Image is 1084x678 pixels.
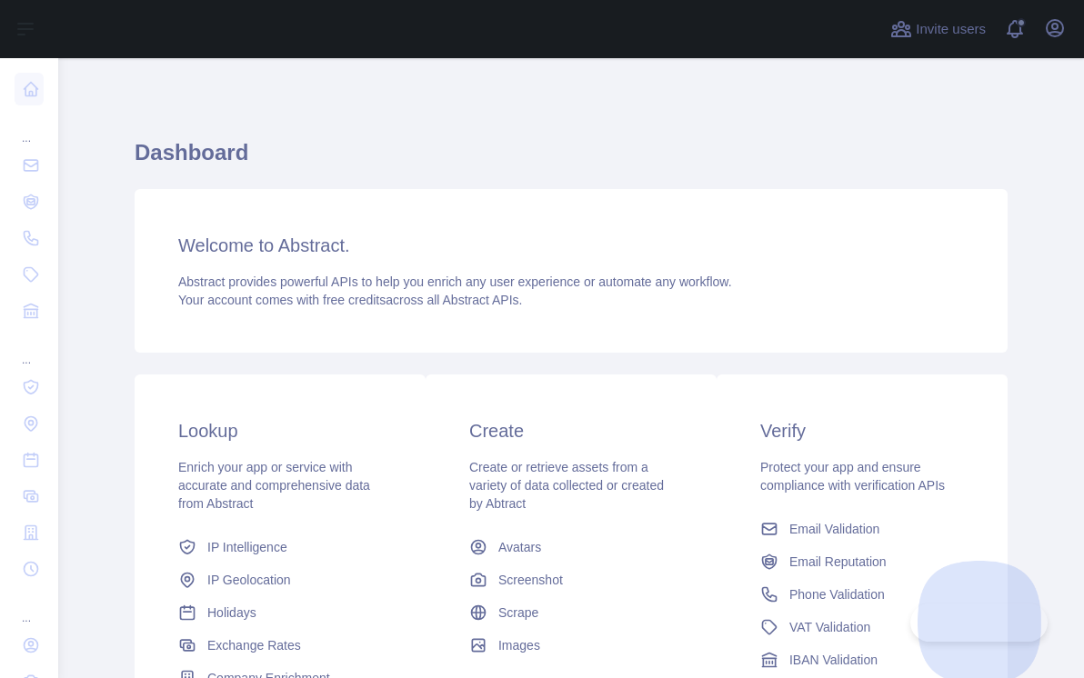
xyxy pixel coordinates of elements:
[469,460,664,511] span: Create or retrieve assets from a variety of data collected or created by Abtract
[15,331,44,367] div: ...
[171,629,389,662] a: Exchange Rates
[171,531,389,563] a: IP Intelligence
[789,553,887,571] span: Email Reputation
[760,460,945,493] span: Protect your app and ensure compliance with verification APIs
[910,603,1048,642] iframe: Toggle Customer Support
[207,538,287,556] span: IP Intelligence
[753,578,971,611] a: Phone Validation
[15,109,44,145] div: ...
[462,596,680,629] a: Scrape
[207,603,256,622] span: Holidays
[178,233,964,258] h3: Welcome to Abstract.
[916,19,986,40] span: Invite users
[887,15,989,44] button: Invite users
[789,520,879,538] span: Email Validation
[135,138,1008,182] h1: Dashboard
[498,636,540,654] span: Images
[462,531,680,563] a: Avatars
[753,545,971,578] a: Email Reputation
[753,513,971,545] a: Email Validation
[462,629,680,662] a: Images
[789,618,870,636] span: VAT Validation
[178,274,732,289] span: Abstract provides powerful APIs to help you enrich any user experience or automate any workflow.
[753,611,971,643] a: VAT Validation
[462,563,680,596] a: Screenshot
[171,563,389,596] a: IP Geolocation
[15,589,44,625] div: ...
[498,571,563,589] span: Screenshot
[789,651,878,669] span: IBAN Validation
[323,293,386,307] span: free credits
[178,293,522,307] span: Your account comes with across all Abstract APIs.
[753,643,971,676] a: IBAN Validation
[207,636,301,654] span: Exchange Rates
[760,418,964,444] h3: Verify
[178,418,382,444] h3: Lookup
[498,538,541,556] span: Avatars
[789,585,885,603] span: Phone Validation
[469,418,673,444] h3: Create
[171,596,389,629] a: Holidays
[498,603,538,622] span: Scrape
[178,460,370,511] span: Enrich your app or service with accurate and comprehensive data from Abstract
[207,571,291,589] span: IP Geolocation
